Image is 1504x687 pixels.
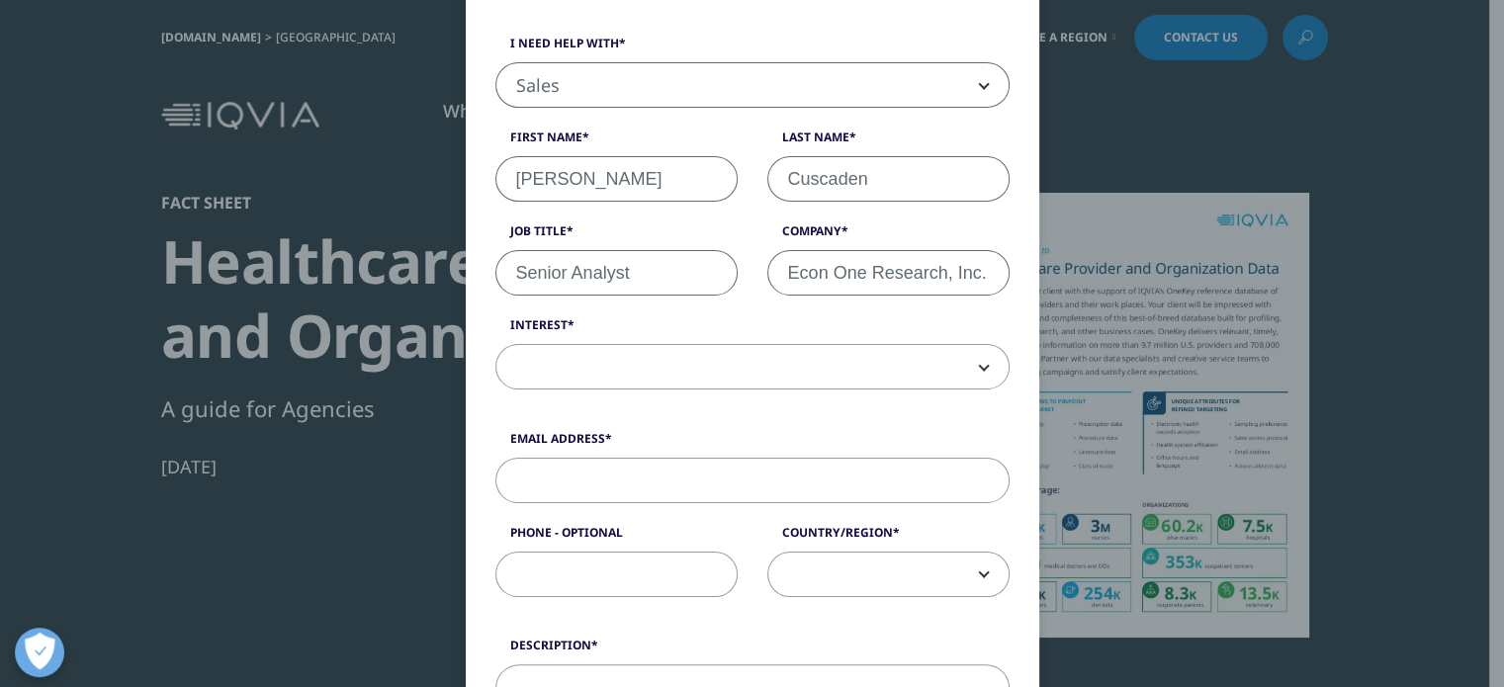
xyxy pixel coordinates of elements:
span: Sales [496,63,1009,109]
label: Country/Region [767,524,1010,552]
label: Interest [495,316,1010,344]
button: Open Preferences [15,628,64,677]
label: Last Name [767,129,1010,156]
label: Company [767,222,1010,250]
span: Sales [495,62,1010,108]
label: Email Address [495,430,1010,458]
label: Job Title [495,222,738,250]
label: First Name [495,129,738,156]
label: I need help with [495,35,1010,62]
label: Description [495,637,1010,664]
label: Phone - Optional [495,524,738,552]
